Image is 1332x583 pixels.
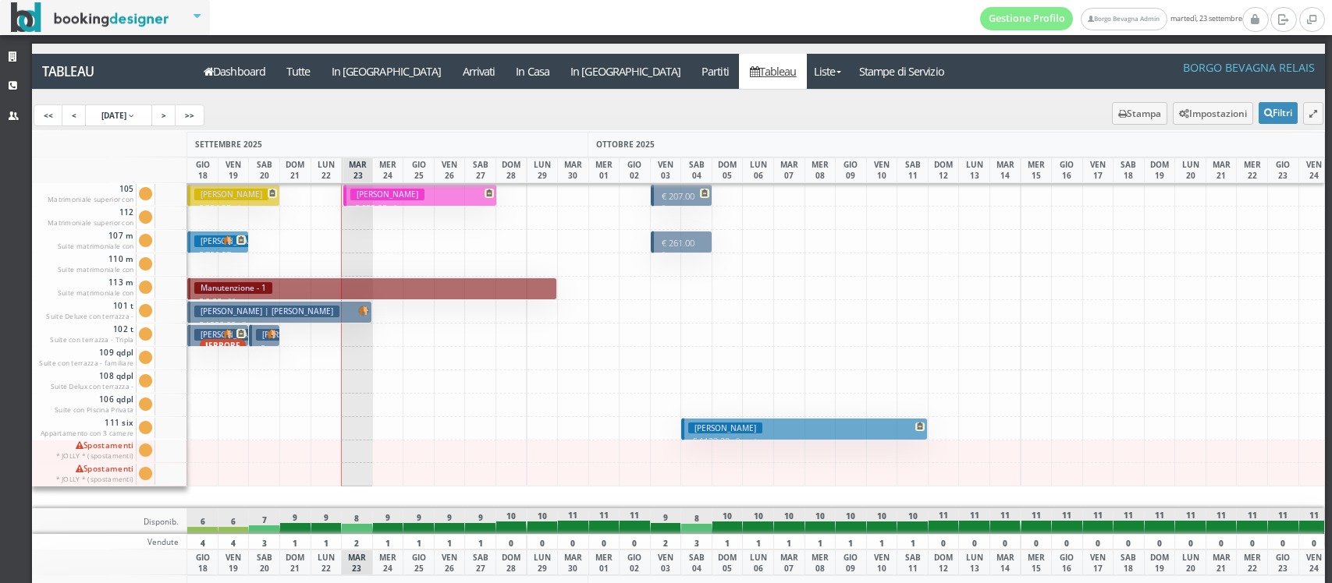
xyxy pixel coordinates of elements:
[1144,534,1176,549] div: 0
[62,104,87,126] a: <
[557,549,589,575] div: MAR 30
[1298,534,1330,549] div: 0
[311,549,343,575] div: LUN 22
[557,508,589,534] div: 11
[1267,508,1299,534] div: 11
[321,54,452,89] a: In [GEOGRAPHIC_DATA]
[48,218,134,238] small: Matrimoniale superior con terrazza
[151,104,176,126] a: >
[464,549,496,575] div: SAB 27
[358,306,369,316] img: room-undefined.png
[256,329,330,341] h3: [PERSON_NAME]
[650,549,682,575] div: VEN 03
[434,508,466,534] div: 9
[650,508,682,534] div: 9
[218,534,250,549] div: 4
[194,54,276,89] a: Dashboard
[1051,534,1083,549] div: 0
[619,534,651,549] div: 0
[805,157,836,183] div: MER 08
[1051,157,1083,183] div: GIO 16
[866,534,898,549] div: 1
[1206,549,1238,575] div: MAR 21
[1144,157,1176,183] div: DOM 19
[928,157,960,183] div: DOM 12
[387,203,414,214] small: 5 notti
[58,242,134,261] small: Suite matrimoniale con terrazza
[279,508,311,534] div: 9
[980,7,1074,30] a: Gestione Profilo
[194,282,272,294] h3: Manutenzione - 1
[712,508,744,534] div: 10
[1113,508,1145,534] div: 11
[186,508,218,534] div: 6
[1082,534,1114,549] div: 0
[897,508,929,534] div: 10
[730,436,756,447] small: 8 notti
[1298,549,1330,575] div: VEN 24
[35,371,137,394] span: 108 qdpl
[35,418,137,441] span: 111 six
[248,157,280,183] div: SAB 20
[372,157,404,183] div: MER 24
[58,288,134,308] small: Suite matrimoniale con terrazza
[52,394,136,415] span: 106 qdpl
[989,549,1021,575] div: MAR 14
[39,359,133,367] small: Suite con terrazza - familiare
[194,249,244,273] p: € 796.97
[35,254,137,277] span: 110 m
[1081,8,1167,30] a: Borgo Bevagna Admin
[194,202,275,214] p: € 354.35
[35,207,137,231] span: 112
[11,2,169,33] img: BookingDesigner.com
[236,320,262,330] small: 7 notti
[688,422,762,434] h3: [PERSON_NAME]
[41,429,134,448] small: Appartamento con 3 camere da Letto
[989,508,1021,534] div: 11
[835,508,867,534] div: 10
[175,104,204,126] a: >>
[372,508,404,534] div: 9
[32,534,188,549] div: Vendute
[248,534,280,549] div: 3
[1021,549,1053,575] div: MER 15
[1173,102,1253,125] button: Impostazioni
[452,54,506,89] a: Arrivati
[742,534,774,549] div: 1
[51,382,134,401] small: Suite Delux con terrazza - familiare
[311,157,343,183] div: LUN 22
[187,324,249,347] button: [PERSON_NAME] ERRORE € 931.40 2 notti
[1113,534,1145,549] div: 0
[218,157,250,183] div: VEN 19
[773,534,805,549] div: 1
[866,549,898,575] div: VEN 10
[35,231,137,254] span: 107 m
[835,534,867,549] div: 1
[496,534,527,549] div: 0
[218,549,250,575] div: VEN 19
[341,534,373,549] div: 2
[1082,549,1114,575] div: VEN 17
[249,324,279,347] button: [PERSON_NAME] € 180.05
[464,534,496,549] div: 1
[372,549,404,575] div: MER 24
[54,464,137,485] span: Spostamenti
[194,189,268,200] h3: [PERSON_NAME]
[341,549,373,575] div: MAR 23
[101,110,126,121] span: [DATE]
[55,405,134,414] small: Suite con Piscina Privata
[1183,61,1315,74] h4: BORGO BEVAGNA RELAIS
[222,297,252,307] small: 28 notti
[1112,102,1167,125] button: Stampa
[866,508,898,534] div: 10
[1206,534,1238,549] div: 0
[496,157,527,183] div: DOM 28
[989,534,1021,549] div: 0
[200,339,246,352] span: ERRORE
[658,190,708,214] p: € 207.00
[805,508,836,534] div: 10
[194,295,552,308] p: € 0.00
[464,157,496,183] div: SAB 27
[712,534,744,549] div: 1
[773,508,805,534] div: 10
